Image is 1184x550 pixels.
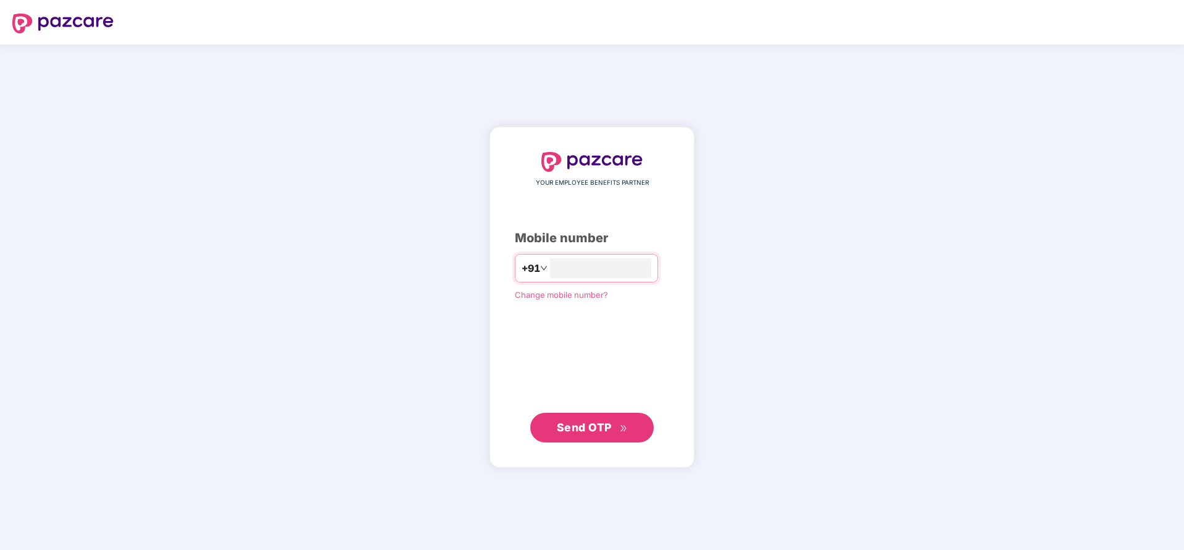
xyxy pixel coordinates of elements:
[12,14,114,33] img: logo
[557,421,612,434] span: Send OTP
[540,264,548,272] span: down
[515,229,669,248] div: Mobile number
[515,290,608,300] a: Change mobile number?
[541,152,643,172] img: logo
[536,178,649,188] span: YOUR EMPLOYEE BENEFITS PARTNER
[620,425,628,433] span: double-right
[522,261,540,276] span: +91
[530,413,654,442] button: Send OTPdouble-right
